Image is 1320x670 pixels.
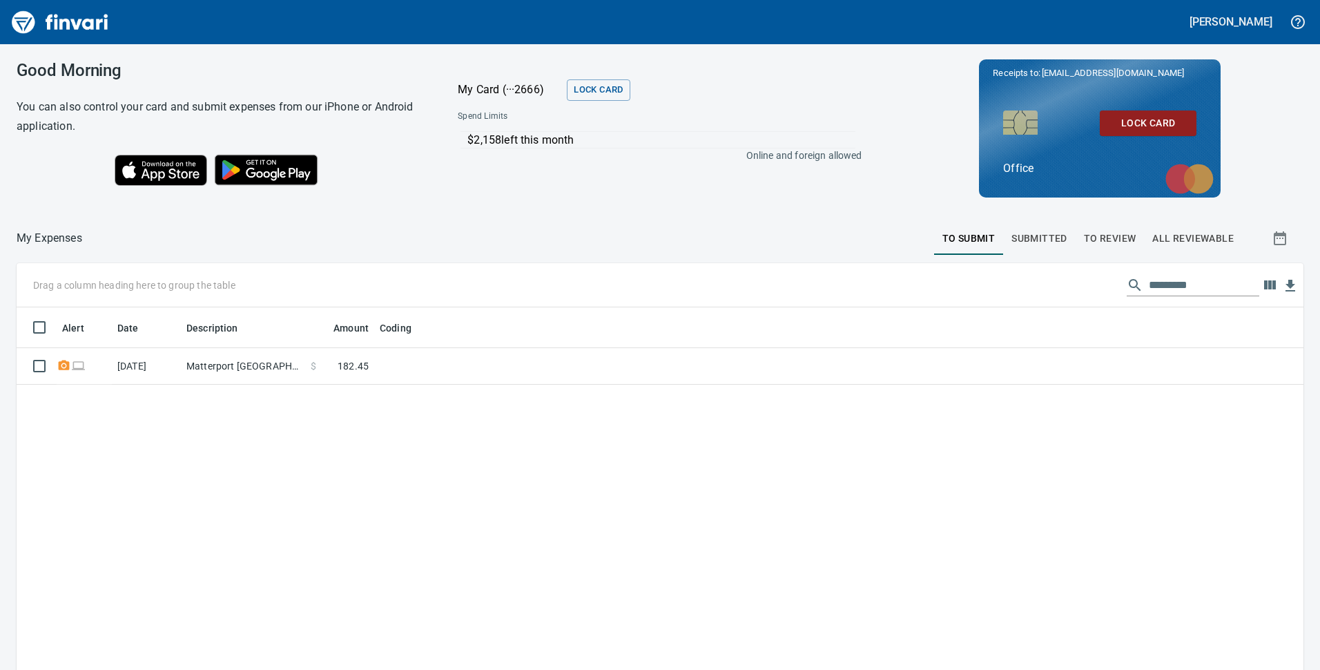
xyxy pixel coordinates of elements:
[8,6,112,39] img: Finvari
[33,278,235,292] p: Drag a column heading here to group the table
[467,132,855,149] p: $2,158 left this month
[993,66,1207,80] p: Receipts to:
[207,147,326,193] img: Get it on Google Play
[458,110,683,124] span: Spend Limits
[186,320,238,336] span: Description
[1152,230,1234,247] span: All Reviewable
[112,348,181,385] td: [DATE]
[574,82,623,98] span: Lock Card
[17,97,423,136] h6: You can also control your card and submit expenses from our iPhone or Android application.
[117,320,157,336] span: Date
[447,149,862,162] p: Online and foreign allowed
[181,348,305,385] td: Matterport [GEOGRAPHIC_DATA] [GEOGRAPHIC_DATA]
[333,320,369,336] span: Amount
[1190,15,1272,29] h5: [PERSON_NAME]
[1280,276,1301,296] button: Download table
[1158,157,1221,201] img: mastercard.svg
[186,320,256,336] span: Description
[1084,230,1136,247] span: To Review
[311,359,316,373] span: $
[1100,111,1196,136] button: Lock Card
[117,320,139,336] span: Date
[1259,222,1303,255] button: Show transactions within a particular date range
[567,79,630,101] button: Lock Card
[115,155,207,186] img: Download on the App Store
[62,320,84,336] span: Alert
[942,230,996,247] span: To Submit
[57,361,71,370] span: Receipt Required
[1011,230,1067,247] span: Submitted
[17,230,82,247] p: My Expenses
[17,230,82,247] nav: breadcrumb
[17,61,423,80] h3: Good Morning
[1040,66,1185,79] span: [EMAIL_ADDRESS][DOMAIN_NAME]
[338,359,369,373] span: 182.45
[380,320,429,336] span: Coding
[1186,11,1276,32] button: [PERSON_NAME]
[316,320,369,336] span: Amount
[1259,275,1280,296] button: Choose columns to display
[62,320,102,336] span: Alert
[380,320,411,336] span: Coding
[458,82,561,98] p: My Card (···2666)
[1111,115,1185,132] span: Lock Card
[71,361,86,370] span: Online transaction
[1003,160,1196,177] p: Office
